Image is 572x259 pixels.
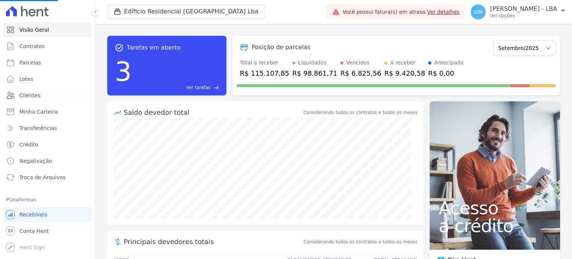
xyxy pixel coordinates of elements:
a: Visão Geral [3,22,92,37]
button: GM [PERSON_NAME] - LBA Ver opções [465,1,572,22]
div: R$ 9.420,58 [384,68,425,78]
a: Minha Carteira [3,104,92,119]
div: Antecipado [434,59,464,67]
div: Posição de parcelas [252,43,311,52]
span: Considerando todos os contratos e todos os meses [304,239,417,245]
a: Troca de Arquivos [3,170,92,185]
span: Conta Hent [19,227,49,235]
div: Plataformas [6,195,89,204]
span: Crédito [19,141,38,148]
a: Parcelas [3,55,92,70]
p: [PERSON_NAME] - LBA [490,5,557,13]
a: Ver tarefas east [135,84,219,91]
span: Negativação [19,157,52,165]
a: Clientes [3,88,92,103]
div: Considerando todos os contratos e todos os meses [304,109,417,116]
span: Minha Carteira [19,108,58,116]
span: Acesso [439,199,551,217]
span: Principais devedores totais [124,237,302,247]
div: 3 [115,52,132,91]
div: Vencidos [346,59,369,67]
a: Contratos [3,39,92,54]
span: Ver tarefas [186,84,210,91]
span: Parcelas [19,59,41,66]
span: Contratos [19,42,45,50]
span: Visão Geral [19,26,49,34]
button: Edíficio Residencial [GEOGRAPHIC_DATA] Lba [107,4,265,19]
a: Crédito [3,137,92,152]
div: R$ 0,00 [428,68,464,78]
div: A receber [390,59,416,67]
div: R$ 98.861,71 [292,68,337,78]
span: GM [474,9,483,15]
span: task_alt [115,43,124,52]
span: east [213,85,219,91]
span: a crédito [439,217,551,235]
a: Conta Hent [3,224,92,239]
span: Recebíveis [19,211,47,218]
div: Liquidados [298,59,327,67]
a: Transferências [3,121,92,136]
span: Lotes [19,75,34,83]
a: Ver detalhes [427,9,460,15]
span: Você possui fatura(s) em atraso. [343,8,460,16]
a: Recebíveis [3,207,92,222]
a: Negativação [3,154,92,168]
a: Lotes [3,72,92,86]
span: Tarefas em aberto [127,43,181,52]
div: R$ 115.107,85 [240,68,289,78]
div: R$ 6.825,56 [340,68,381,78]
span: Transferências [19,124,57,132]
p: Ver opções [490,13,557,19]
span: Troca de Arquivos [19,174,66,181]
span: Clientes [19,92,40,99]
div: Total a receber [240,59,289,67]
div: Saldo devedor total [124,107,302,117]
